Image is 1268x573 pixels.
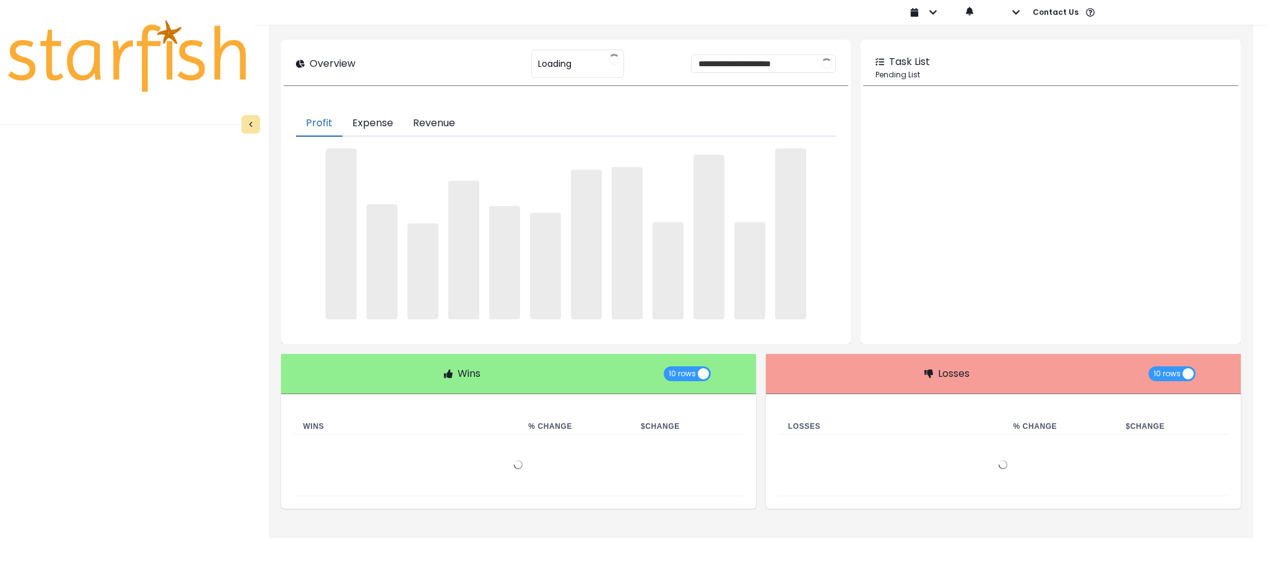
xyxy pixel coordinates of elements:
[403,111,465,137] button: Revenue
[342,111,403,137] button: Expense
[1116,419,1228,434] th: $ Change
[530,213,561,319] span: ‌
[538,51,571,77] span: Loading
[889,54,930,69] p: Task List
[518,419,631,434] th: % Change
[448,181,479,319] span: ‌
[571,170,602,319] span: ‌
[407,223,438,319] span: ‌
[458,366,480,381] p: Wins
[693,155,724,319] span: ‌
[669,366,696,381] span: 10 rows
[653,222,684,319] span: ‌
[778,419,1004,434] th: Losses
[296,111,342,137] button: Profit
[938,366,970,381] p: Losses
[612,167,643,319] span: ‌
[1153,366,1181,381] span: 10 rows
[631,419,744,434] th: $ Change
[1003,419,1116,434] th: % Change
[875,69,1226,80] p: Pending List
[775,149,806,319] span: ‌
[734,222,765,319] span: ‌
[293,419,519,434] th: Wins
[489,206,520,319] span: ‌
[326,149,357,319] span: ‌
[310,56,355,71] p: Overview
[367,204,397,319] span: ‌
